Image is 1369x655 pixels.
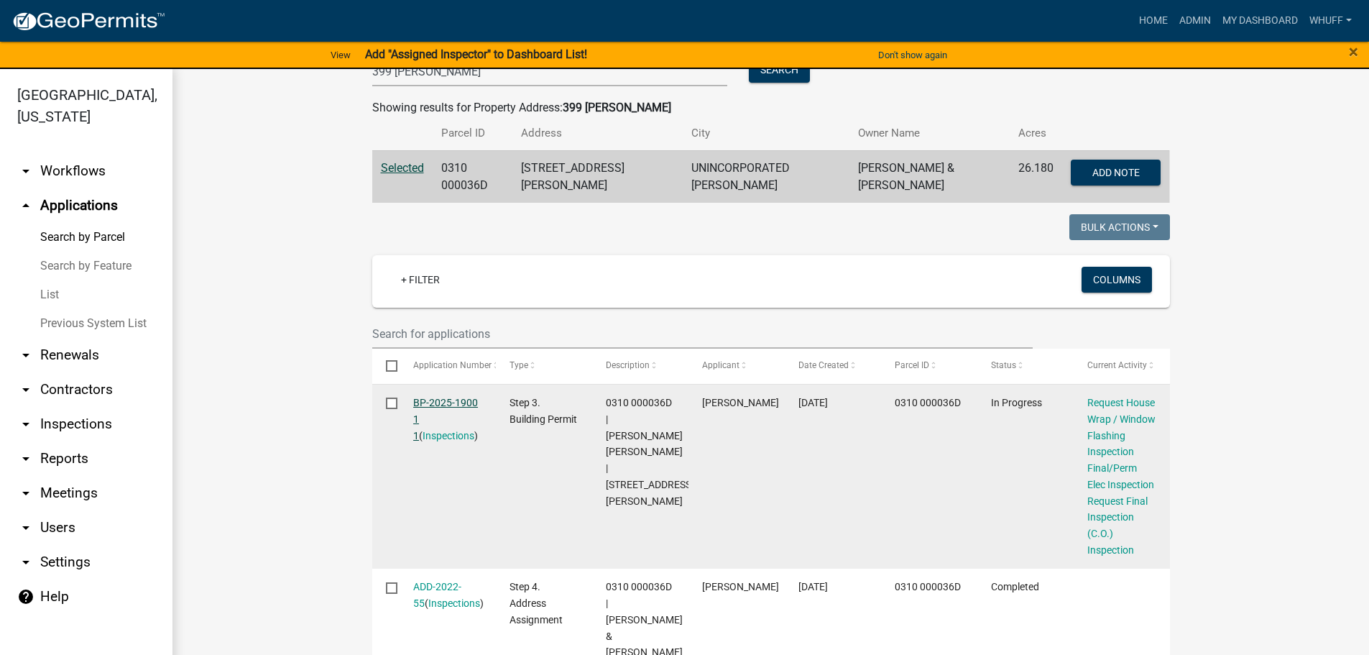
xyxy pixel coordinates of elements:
datatable-header-cell: Parcel ID [881,349,977,383]
button: Don't show again [872,43,953,67]
button: Bulk Actions [1069,214,1170,240]
i: arrow_drop_down [17,381,34,398]
div: ( ) [413,579,482,612]
span: 0310 000036D | Jeffery Michael Sims | 399 HARDY RD [606,397,694,507]
button: Columns [1082,267,1152,293]
i: arrow_drop_down [17,519,34,536]
th: Address [512,116,683,150]
a: whuff [1304,7,1358,35]
th: Owner Name [849,116,1010,150]
strong: Add "Assigned Inspector" to Dashboard List! [365,47,587,61]
datatable-header-cell: Type [496,349,592,383]
th: Parcel ID [433,116,513,150]
i: help [17,588,34,605]
datatable-header-cell: Select [372,349,400,383]
i: arrow_drop_up [17,197,34,214]
td: [PERSON_NAME] & [PERSON_NAME] [849,150,1010,203]
span: 0310 000036D [895,397,961,408]
a: Home [1133,7,1174,35]
span: Status [991,360,1016,370]
span: Applicant [702,360,739,370]
i: arrow_drop_down [17,162,34,180]
a: Request Final Inspection (C.O.) Inspection [1087,495,1148,556]
span: Jefferey Miachael Sims [702,397,779,408]
i: arrow_drop_down [17,485,34,502]
button: Add Note [1071,160,1161,185]
a: ADD-2022-55 [413,581,461,609]
a: My Dashboard [1217,7,1304,35]
strong: 399 [PERSON_NAME] [563,101,671,114]
i: arrow_drop_down [17,554,34,571]
i: arrow_drop_down [17,416,34,433]
a: Inspections [428,597,480,609]
input: Search for applications [372,319,1033,349]
span: Parcel ID [895,360,929,370]
div: ( ) [413,395,482,444]
datatable-header-cell: Description [592,349,688,383]
span: Step 4. Address Assignment [510,581,563,626]
span: Completed [991,581,1039,592]
datatable-header-cell: Application Number [400,349,496,383]
a: Selected [381,161,424,175]
span: Step 3. Building Permit [510,397,577,425]
span: 0310 000036D [895,581,961,592]
a: Inspections [423,430,474,441]
button: Close [1349,43,1358,60]
span: Date Created [798,360,849,370]
datatable-header-cell: Current Activity [1074,349,1170,383]
i: arrow_drop_down [17,347,34,364]
td: 26.180 [1010,150,1062,203]
td: 0310 000036D [433,150,513,203]
i: arrow_drop_down [17,450,34,467]
a: Final/Perm Elec Inspection [1087,462,1154,490]
a: BP-2025-1900 1 1 [413,397,478,441]
div: Showing results for Property Address: [372,99,1170,116]
td: [STREET_ADDRESS][PERSON_NAME] [512,150,683,203]
span: Sheila Osterholt [702,581,779,592]
a: + Filter [390,267,451,293]
span: Add Note [1092,166,1140,178]
datatable-header-cell: Date Created [785,349,881,383]
th: Acres [1010,116,1062,150]
span: 07/12/2022 [798,581,828,592]
span: Current Activity [1087,360,1147,370]
th: City [683,116,849,150]
datatable-header-cell: Applicant [688,349,785,383]
span: In Progress [991,397,1042,408]
td: UNINCORPORATED [PERSON_NAME] [683,150,849,203]
span: × [1349,42,1358,62]
span: Type [510,360,528,370]
span: Application Number [413,360,492,370]
a: Request House Wrap / Window Flashing Inspection [1087,397,1156,457]
a: Admin [1174,7,1217,35]
span: 04/24/2025 [798,397,828,408]
datatable-header-cell: Status [977,349,1074,383]
a: View [325,43,356,67]
span: Description [606,360,650,370]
